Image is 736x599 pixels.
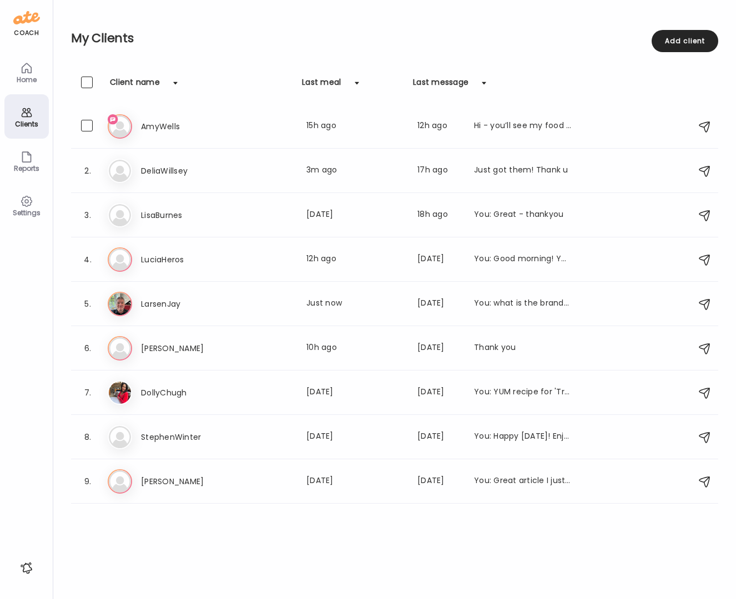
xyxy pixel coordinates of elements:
div: 4. [81,253,94,266]
div: Reports [7,165,47,172]
h3: [PERSON_NAME] [141,342,239,355]
img: ate [13,9,40,27]
div: You: what is the brand? I cant see it in that photo - [474,297,572,311]
div: 10h ago [306,342,404,355]
div: You: Great - thankyou [474,209,572,222]
h3: DeliaWillsey [141,164,239,177]
div: Clients [7,120,47,128]
div: Last message [413,77,468,94]
div: [DATE] [306,386,404,399]
div: 8. [81,430,94,444]
h3: LarsenJay [141,297,239,311]
div: [DATE] [417,297,461,311]
div: [DATE] [417,475,461,488]
div: Add client [652,30,718,52]
div: Just got them! Thank u [474,164,572,177]
div: Client name [110,77,160,94]
div: [DATE] [417,342,461,355]
div: 9. [81,475,94,488]
div: 3. [81,209,94,222]
div: coach [14,28,39,38]
h3: DollyChugh [141,386,239,399]
h3: LisaBurnes [141,209,239,222]
div: You: Good morning! YOur weekend [MEDICAL_DATA] looked really stable. a few blips but they were na... [474,253,572,266]
div: 12h ago [306,253,404,266]
div: 6. [81,342,94,355]
h2: My Clients [71,30,718,47]
div: 12h ago [417,120,461,133]
div: Home [7,76,47,83]
h3: [PERSON_NAME] [141,475,239,488]
div: 3m ago [306,164,404,177]
div: 5. [81,297,94,311]
div: Hi - you’ll see my food [DATE] wasn’t great. I’m in [GEOGRAPHIC_DATA] - drank a LOT of water & ha... [474,120,572,133]
div: Just now [306,297,404,311]
div: Settings [7,209,47,216]
div: You: YUM recipe for 'Trendy Buffalo Chicken Cottage Cheese Wraps' [URL][DOMAIN_NAME] [474,386,572,399]
h3: LuciaHeros [141,253,239,266]
div: Last meal [302,77,341,94]
div: 15h ago [306,120,404,133]
div: 18h ago [417,209,461,222]
div: [DATE] [306,209,404,222]
h3: AmyWells [141,120,239,133]
div: [DATE] [306,430,404,444]
div: [DATE] [417,430,461,444]
div: [DATE] [417,253,461,266]
div: 2. [81,164,94,177]
h3: StephenWinter [141,430,239,444]
div: Thank you [474,342,572,355]
div: You: Great article I just came across about food cravings and wanted to share: [URL][DOMAIN_NAME] [474,475,572,488]
div: [DATE] [306,475,404,488]
div: [DATE] [417,386,461,399]
div: 7. [81,386,94,399]
div: 17h ago [417,164,461,177]
div: You: Happy [DATE]! Enjoy the weekend. Make the best possible choices in whatever fun comes your w... [474,430,572,444]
